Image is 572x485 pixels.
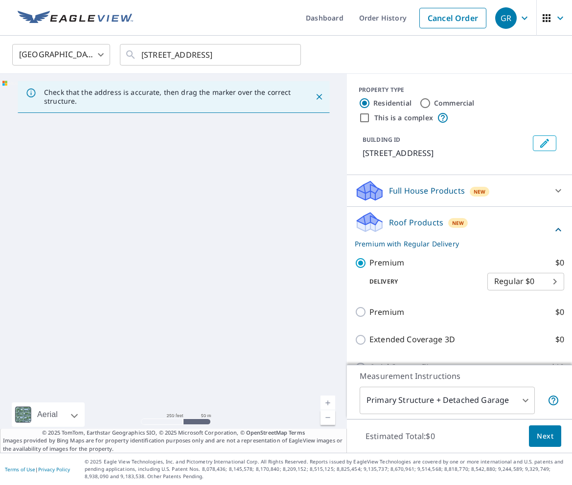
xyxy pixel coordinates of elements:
[551,361,564,374] p: $18
[12,41,110,68] div: [GEOGRAPHIC_DATA]
[452,219,464,227] span: New
[474,188,486,196] span: New
[18,11,133,25] img: EV Logo
[389,217,443,228] p: Roof Products
[320,410,335,425] a: Current Level 17, Zoom Out
[5,466,35,473] a: Terms of Use
[355,211,564,249] div: Roof ProductsNewPremium with Regular Delivery
[355,277,487,286] p: Delivery
[5,466,70,472] p: |
[529,425,561,447] button: Next
[555,333,564,346] p: $0
[246,429,287,436] a: OpenStreetMap
[369,333,455,346] p: Extended Coverage 3D
[12,402,85,427] div: Aerial
[369,257,404,269] p: Premium
[358,425,443,447] p: Estimated Total: $0
[42,429,305,437] span: © 2025 TomTom, Earthstar Geographics SIO, © 2025 Microsoft Corporation, ©
[320,396,335,410] a: Current Level 17, Zoom In
[355,239,552,249] p: Premium with Regular Delivery
[373,98,412,108] label: Residential
[85,458,567,480] p: © 2025 Eagle View Technologies, Inc. and Pictometry International Corp. All Rights Reserved. Repo...
[363,135,400,144] p: BUILDING ID
[555,306,564,318] p: $0
[34,402,61,427] div: Aerial
[487,268,564,295] div: Regular $0
[537,430,553,442] span: Next
[313,90,325,103] button: Close
[369,306,404,318] p: Premium
[360,370,559,382] p: Measurement Instructions
[495,7,517,29] div: GR
[369,361,428,374] p: QuickSquares™
[434,98,475,108] label: Commercial
[389,185,465,197] p: Full House Products
[360,387,535,414] div: Primary Structure + Detached Garage
[548,395,559,406] span: Your report will include the primary structure and a detached garage if one exists.
[555,257,564,269] p: $0
[289,429,305,436] a: Terms
[359,86,560,94] div: PROPERTY TYPE
[533,135,556,151] button: Edit building 1
[374,113,433,123] label: This is a complex
[38,466,70,473] a: Privacy Policy
[141,41,281,68] input: Search by address or latitude-longitude
[363,147,529,159] p: [STREET_ADDRESS]
[355,179,564,202] div: Full House ProductsNew
[419,8,486,28] a: Cancel Order
[44,88,297,106] p: Check that the address is accurate, then drag the marker over the correct structure.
